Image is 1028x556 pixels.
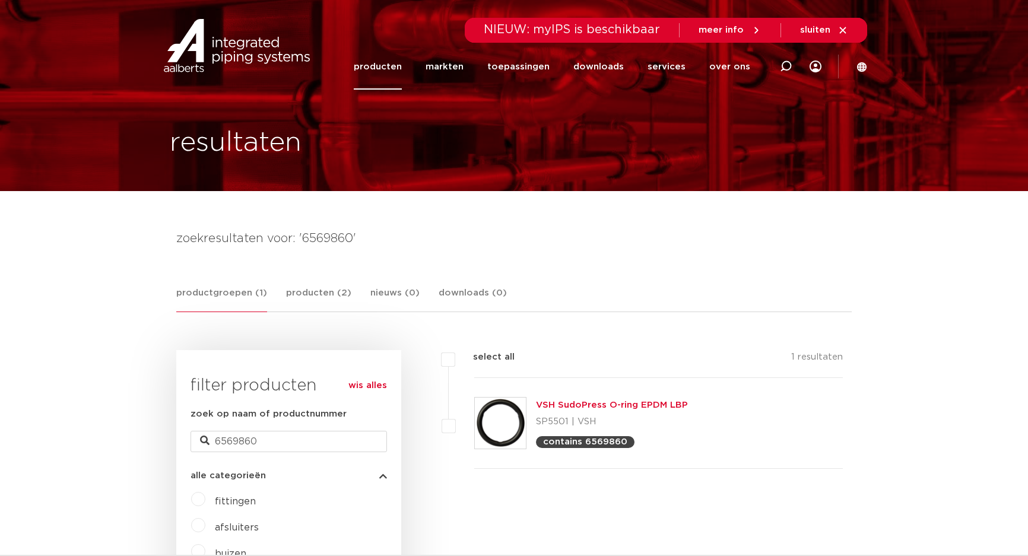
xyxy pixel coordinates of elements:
a: afsluiters [215,523,259,532]
a: downloads (0) [439,286,507,312]
span: meer info [699,26,744,34]
input: zoeken [191,431,387,452]
a: downloads [573,44,624,90]
a: producten (2) [286,286,351,312]
a: markten [426,44,464,90]
button: alle categorieën [191,471,387,480]
a: sluiten [800,25,848,36]
a: VSH SudoPress O-ring EPDM LBP [536,401,688,409]
a: meer info [699,25,762,36]
nav: Menu [354,44,750,90]
img: Thumbnail for VSH SudoPress O-ring EPDM LBP [475,398,526,449]
h4: zoekresultaten voor: '6569860' [176,229,852,248]
span: alle categorieën [191,471,266,480]
p: 1 resultaten [791,350,843,368]
a: over ons [709,44,750,90]
a: producten [354,44,402,90]
p: SP5501 | VSH [536,412,688,431]
p: contains 6569860 [543,437,627,446]
label: select all [455,350,515,364]
a: productgroepen (1) [176,286,267,312]
a: nieuws (0) [370,286,420,312]
a: toepassingen [487,44,550,90]
a: fittingen [215,497,256,506]
label: zoek op naam of productnummer [191,407,347,421]
span: sluiten [800,26,830,34]
a: services [648,44,686,90]
span: NIEUW: myIPS is beschikbaar [484,24,660,36]
h3: filter producten [191,374,387,398]
h1: resultaten [170,124,302,162]
a: wis alles [348,379,387,393]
